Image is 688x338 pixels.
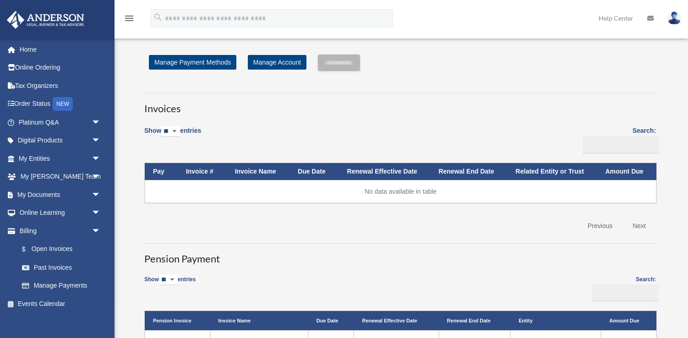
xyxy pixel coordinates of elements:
[354,311,438,330] th: Renewal Effective Date: activate to sort column ascending
[597,163,656,180] th: Amount Due: activate to sort column ascending
[601,311,656,330] th: Amount Due: activate to sort column ascending
[53,97,73,111] div: NEW
[92,131,110,150] span: arrow_drop_down
[581,217,619,235] a: Previous
[92,222,110,240] span: arrow_drop_down
[592,284,659,302] input: Search:
[6,168,115,186] a: My [PERSON_NAME] Teamarrow_drop_down
[6,95,115,114] a: Order StatusNEW
[430,163,507,180] th: Renewal End Date: activate to sort column ascending
[92,185,110,204] span: arrow_drop_down
[159,275,178,285] select: Showentries
[667,11,681,25] img: User Pic
[13,258,110,277] a: Past Invoices
[248,55,306,70] a: Manage Account
[13,277,110,295] a: Manage Payments
[6,185,115,204] a: My Documentsarrow_drop_down
[6,76,115,95] a: Tax Organizers
[6,204,115,222] a: Online Learningarrow_drop_down
[178,163,227,180] th: Invoice #: activate to sort column ascending
[6,222,110,240] a: Billingarrow_drop_down
[124,13,135,24] i: menu
[339,163,431,180] th: Renewal Effective Date: activate to sort column ascending
[579,125,656,153] label: Search:
[144,243,656,266] h3: Pension Payment
[145,180,656,203] td: No data available in table
[583,136,659,153] input: Search:
[227,163,289,180] th: Invoice Name: activate to sort column ascending
[308,311,354,330] th: Due Date: activate to sort column ascending
[289,163,339,180] th: Due Date: activate to sort column ascending
[144,275,196,294] label: Show entries
[6,149,115,168] a: My Entitiesarrow_drop_down
[92,168,110,186] span: arrow_drop_down
[439,311,510,330] th: Renewal End Date: activate to sort column ascending
[92,204,110,223] span: arrow_drop_down
[626,217,653,235] a: Next
[149,55,236,70] a: Manage Payment Methods
[589,275,656,302] label: Search:
[510,311,601,330] th: Entity: activate to sort column ascending
[161,126,180,137] select: Showentries
[4,11,87,29] img: Anderson Advisors Platinum Portal
[144,125,201,146] label: Show entries
[145,163,178,180] th: Pay: activate to sort column descending
[153,12,163,22] i: search
[210,311,308,330] th: Invoice Name: activate to sort column ascending
[6,113,115,131] a: Platinum Q&Aarrow_drop_down
[6,40,115,59] a: Home
[92,113,110,132] span: arrow_drop_down
[27,244,32,255] span: $
[124,16,135,24] a: menu
[6,59,115,77] a: Online Ordering
[6,294,115,313] a: Events Calendar
[145,311,210,330] th: Pension Invoice: activate to sort column descending
[6,131,115,150] a: Digital Productsarrow_drop_down
[13,240,105,259] a: $Open Invoices
[144,93,656,116] h3: Invoices
[508,163,597,180] th: Related Entity or Trust: activate to sort column ascending
[92,149,110,168] span: arrow_drop_down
